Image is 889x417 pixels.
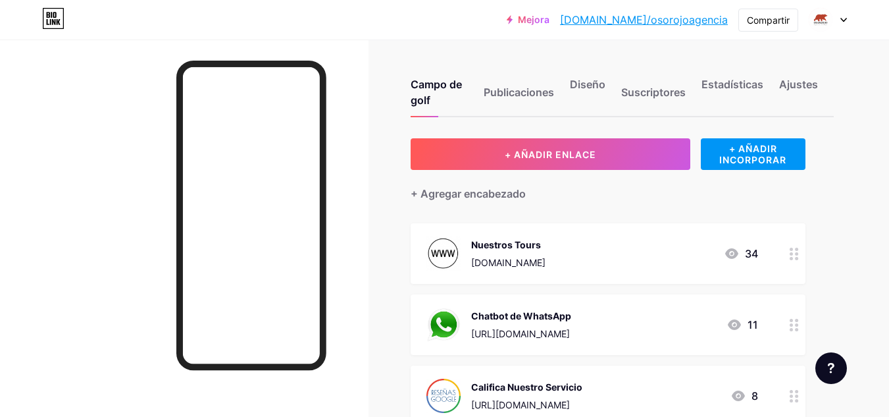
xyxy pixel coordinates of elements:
font: + Agregar encabezado [411,187,526,200]
img: Nuestros Tours [426,236,461,271]
a: [DOMAIN_NAME]/osorojoagencia [560,12,728,28]
font: [DOMAIN_NAME] [471,257,546,268]
font: Campo de golf [411,78,462,107]
font: + AÑADIR ENLACE [505,149,596,160]
font: Compartir [747,14,790,26]
img: Chatbot de WhatsApp [426,308,461,342]
font: 8 [751,389,758,403]
font: 11 [748,318,758,331]
font: Diseño [570,78,605,91]
font: [URL][DOMAIN_NAME] [471,328,570,339]
font: Publicaciones [484,86,554,99]
font: [URL][DOMAIN_NAME] [471,399,570,410]
button: + AÑADIR ENLACE [411,138,690,170]
font: Nuestros Tours [471,239,541,250]
font: 34 [745,247,758,260]
font: Califica Nuestro Servicio [471,381,582,393]
img: Califica Nuestro Servicio [426,379,461,413]
font: Suscriptores [621,86,686,99]
font: Chatbot de WhatsApp [471,310,571,321]
font: + AÑADIR INCORPORAR [719,143,786,165]
img: osorojoagencia [808,7,833,32]
font: [DOMAIN_NAME]/osorojoagencia [560,13,728,26]
font: Ajustes [779,78,818,91]
font: Estadísticas [701,78,763,91]
font: Mejora [518,14,549,25]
